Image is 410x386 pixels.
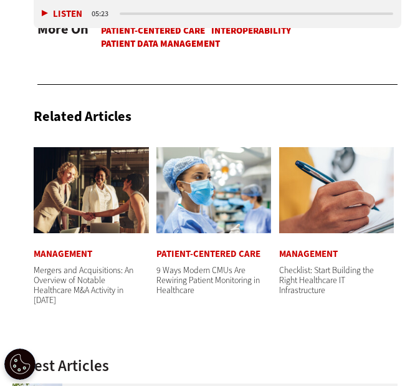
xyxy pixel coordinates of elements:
a: Mergers and Acquisitions: An Overview of Notable Healthcare M&A Activity in [DATE] [34,264,133,306]
button: Listen [42,10,82,19]
a: Patient-Centered Care [101,24,205,37]
button: Open Preferences [4,349,36,380]
a: Patient-Centered Care [156,249,260,259]
img: Person with a clipboard checking a list [279,147,394,233]
img: business leaders shake hands in conference room [34,147,148,233]
img: nurse check monitor in the OR [156,147,271,233]
a: 9 Ways Modern CMUs Are Rewiring Patient Monitoring in Healthcare [156,264,260,296]
h3: Latest Articles [12,358,398,374]
div: duration [90,9,118,20]
div: Cookie Settings [4,349,36,380]
a: Checklist: Start Building the Right Healthcare IT Infrastructure [279,264,374,296]
a: Patient Data Management [101,37,220,50]
a: Management [279,249,338,259]
a: Interoperability [211,24,291,37]
a: Management [34,249,92,259]
h3: Related Articles [34,110,131,123]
